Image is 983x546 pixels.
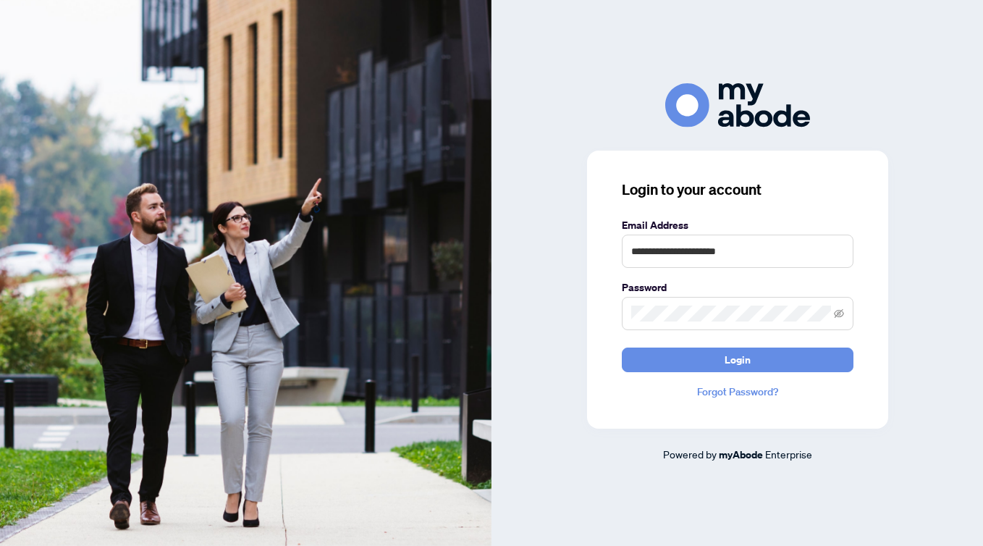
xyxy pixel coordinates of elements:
[622,348,853,372] button: Login
[834,308,844,319] span: eye-invisible
[663,448,717,461] span: Powered by
[665,83,810,127] img: ma-logo
[719,447,763,463] a: myAbode
[622,280,853,295] label: Password
[725,348,751,371] span: Login
[622,384,853,400] a: Forgot Password?
[765,448,812,461] span: Enterprise
[622,217,853,233] label: Email Address
[622,180,853,200] h3: Login to your account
